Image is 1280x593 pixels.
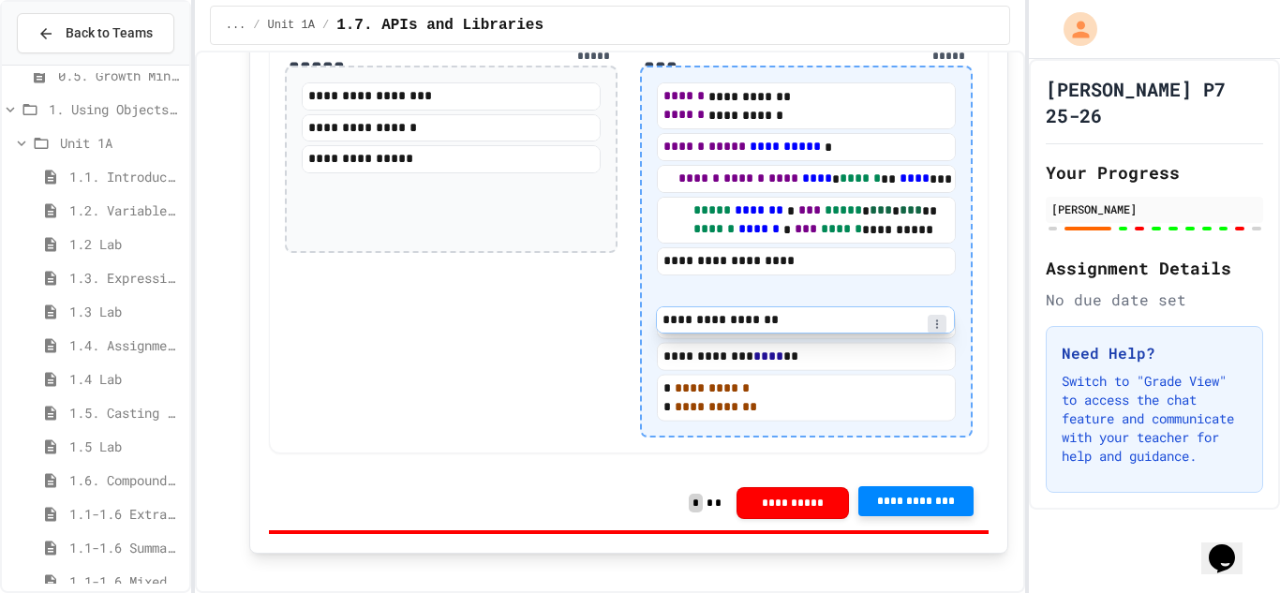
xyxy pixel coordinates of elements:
span: 1.1-1.6 Summary [69,538,182,557]
iframe: chat widget [1201,518,1261,574]
h3: Need Help? [1062,342,1247,364]
span: 1.6. Compound Assignment Operators [69,470,182,490]
span: 1.3. Expressions and Output [New] [69,268,182,288]
span: Back to Teams [66,23,153,43]
div: [PERSON_NAME] [1051,200,1258,217]
span: 1.2. Variables and Data Types [69,200,182,220]
h2: Assignment Details [1046,255,1263,281]
span: 1.5. Casting and Ranges of Values [69,403,182,423]
span: 0.5. Growth Mindset and Pair Programming [58,66,182,85]
h1: [PERSON_NAME] P7 25-26 [1046,76,1263,128]
span: 1. Using Objects and Methods [49,99,182,119]
div: My Account [1044,7,1102,51]
span: 1.5 Lab [69,437,182,456]
div: No due date set [1046,289,1263,311]
span: 1.3 Lab [69,302,182,321]
span: / [322,18,329,33]
span: Unit 1A [268,18,315,33]
span: Unit 1A [60,133,182,153]
button: Back to Teams [17,13,174,53]
span: 1.1-1.6 Mixed Up Code Practice [69,571,182,591]
span: 1.1-1.6 Extra Coding Practice [69,504,182,524]
h2: Your Progress [1046,159,1263,185]
span: / [253,18,260,33]
span: 1.2 Lab [69,234,182,254]
span: 1.4 Lab [69,369,182,389]
span: ... [226,18,246,33]
p: Switch to "Grade View" to access the chat feature and communicate with your teacher for help and ... [1062,372,1247,466]
span: 1.1. Introduction to Algorithms, Programming, and Compilers [69,167,182,186]
span: 1.4. Assignment and Input [69,335,182,355]
span: 1.7. APIs and Libraries [336,14,543,37]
